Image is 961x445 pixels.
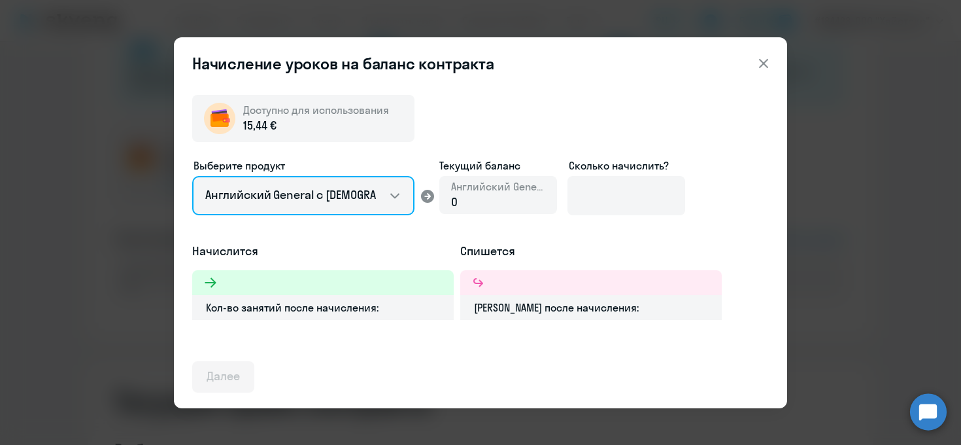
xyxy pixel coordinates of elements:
div: Кол-во занятий после начисления: [192,295,454,320]
span: 15,44 € [243,117,277,134]
span: Доступно для использования [243,103,389,116]
h5: Начислится [192,243,454,260]
header: Начисление уроков на баланс контракта [174,53,787,74]
span: Английский General [451,179,545,194]
div: Далее [207,368,240,385]
img: wallet-circle.png [204,103,235,134]
span: Выберите продукт [194,159,285,172]
div: [PERSON_NAME] после начисления: [460,295,722,320]
h5: Спишется [460,243,722,260]
button: Далее [192,361,254,393]
span: Текущий баланс [439,158,557,173]
span: Сколько начислить? [569,159,669,172]
span: 0 [451,194,458,209]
